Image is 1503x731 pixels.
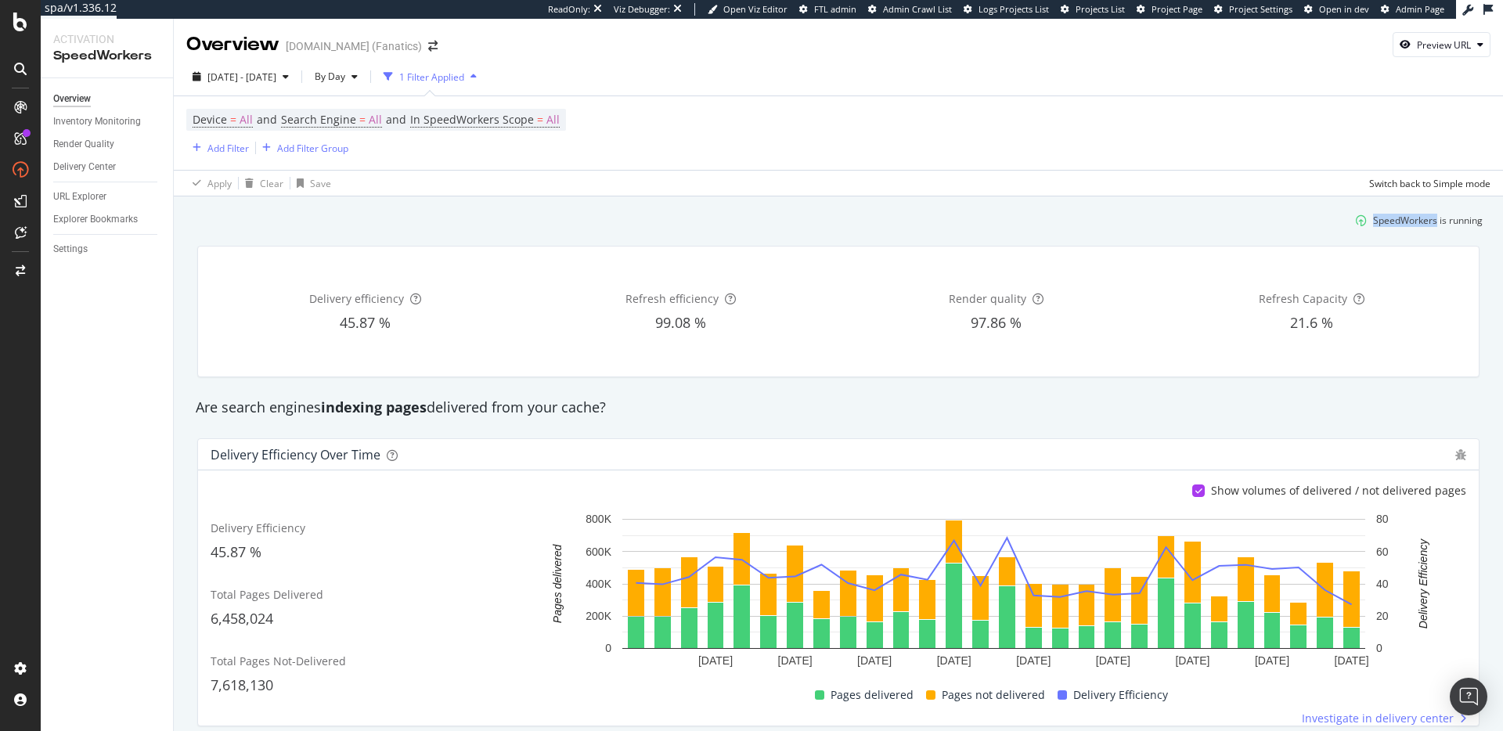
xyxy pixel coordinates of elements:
div: Delivery Center [53,159,116,175]
div: arrow-right-arrow-left [428,41,438,52]
text: 400K [586,578,611,590]
a: Open Viz Editor [708,3,788,16]
button: Preview URL [1393,32,1490,57]
svg: A chart. [529,511,1458,673]
div: Activation [53,31,160,47]
text: 60 [1376,546,1389,558]
span: 7,618,130 [211,675,273,694]
span: 21.6 % [1290,313,1333,332]
span: [DATE] - [DATE] [207,70,276,84]
span: Project Page [1152,3,1202,15]
span: Open in dev [1319,3,1369,15]
div: Settings [53,241,88,257]
span: Device [193,112,227,127]
div: Overview [53,91,91,107]
button: [DATE] - [DATE] [186,64,295,89]
text: [DATE] [937,655,971,668]
div: Apply [207,177,232,190]
strong: indexing pages [321,398,427,416]
button: Switch back to Simple mode [1363,171,1490,196]
div: 1 Filter Applied [399,70,464,84]
text: 600K [586,546,611,558]
span: = [537,112,543,127]
text: 40 [1376,578,1389,590]
div: Overview [186,31,279,58]
text: 0 [1376,643,1382,655]
span: 97.86 % [971,313,1022,332]
div: Clear [260,177,283,190]
span: In SpeedWorkers Scope [410,112,534,127]
button: By Day [308,64,364,89]
span: Logs Projects List [979,3,1049,15]
span: Project Settings [1229,3,1292,15]
a: Logs Projects List [964,3,1049,16]
div: Save [310,177,331,190]
span: Refresh Capacity [1259,291,1347,306]
button: Apply [186,171,232,196]
text: 0 [605,643,611,655]
span: Total Pages Delivered [211,587,323,602]
a: Admin Page [1381,3,1444,16]
a: Delivery Center [53,159,162,175]
span: 45.87 % [340,313,391,332]
div: Preview URL [1417,38,1471,52]
text: Delivery Efficiency [1417,538,1429,628]
span: Pages not delivered [942,686,1045,704]
span: All [240,109,253,131]
div: SpeedWorkers is running [1373,214,1483,227]
span: Delivery Efficiency [211,520,305,535]
text: [DATE] [857,655,892,668]
span: All [369,109,382,131]
button: Save [290,171,331,196]
div: ReadOnly: [548,3,590,16]
div: [DOMAIN_NAME] (Fanatics) [286,38,422,54]
div: Switch back to Simple mode [1369,177,1490,190]
text: [DATE] [1096,655,1130,668]
div: Open Intercom Messenger [1450,678,1487,715]
a: Investigate in delivery center [1302,711,1466,726]
div: bug [1455,449,1466,460]
span: Admin Crawl List [883,3,952,15]
text: [DATE] [778,655,813,668]
button: Clear [239,171,283,196]
span: FTL admin [814,3,856,15]
a: Settings [53,241,162,257]
button: Add Filter Group [256,139,348,157]
a: Project Page [1137,3,1202,16]
span: = [359,112,366,127]
span: Open Viz Editor [723,3,788,15]
span: 45.87 % [211,542,261,561]
text: 20 [1376,610,1389,622]
span: 6,458,024 [211,609,273,628]
text: [DATE] [1016,655,1051,668]
span: 99.08 % [655,313,706,332]
span: and [386,112,406,127]
a: Admin Crawl List [868,3,952,16]
div: URL Explorer [53,189,106,205]
span: and [257,112,277,127]
text: [DATE] [1255,655,1289,668]
a: URL Explorer [53,189,162,205]
span: Render quality [949,291,1026,306]
text: 80 [1376,513,1389,526]
span: Delivery efficiency [309,291,404,306]
div: Inventory Monitoring [53,113,141,130]
span: Delivery Efficiency [1073,686,1168,704]
a: Projects List [1061,3,1125,16]
a: Overview [53,91,162,107]
div: Add Filter [207,142,249,155]
span: By Day [308,70,345,83]
text: [DATE] [1335,655,1369,668]
div: Show volumes of delivered / not delivered pages [1211,483,1466,499]
a: Open in dev [1304,3,1369,16]
div: Are search engines delivered from your cache? [188,398,1489,418]
div: SpeedWorkers [53,47,160,65]
span: Investigate in delivery center [1302,711,1454,726]
text: [DATE] [1175,655,1209,668]
span: Refresh efficiency [625,291,719,306]
span: = [230,112,236,127]
div: Add Filter Group [277,142,348,155]
a: Project Settings [1214,3,1292,16]
span: Admin Page [1396,3,1444,15]
a: Inventory Monitoring [53,113,162,130]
